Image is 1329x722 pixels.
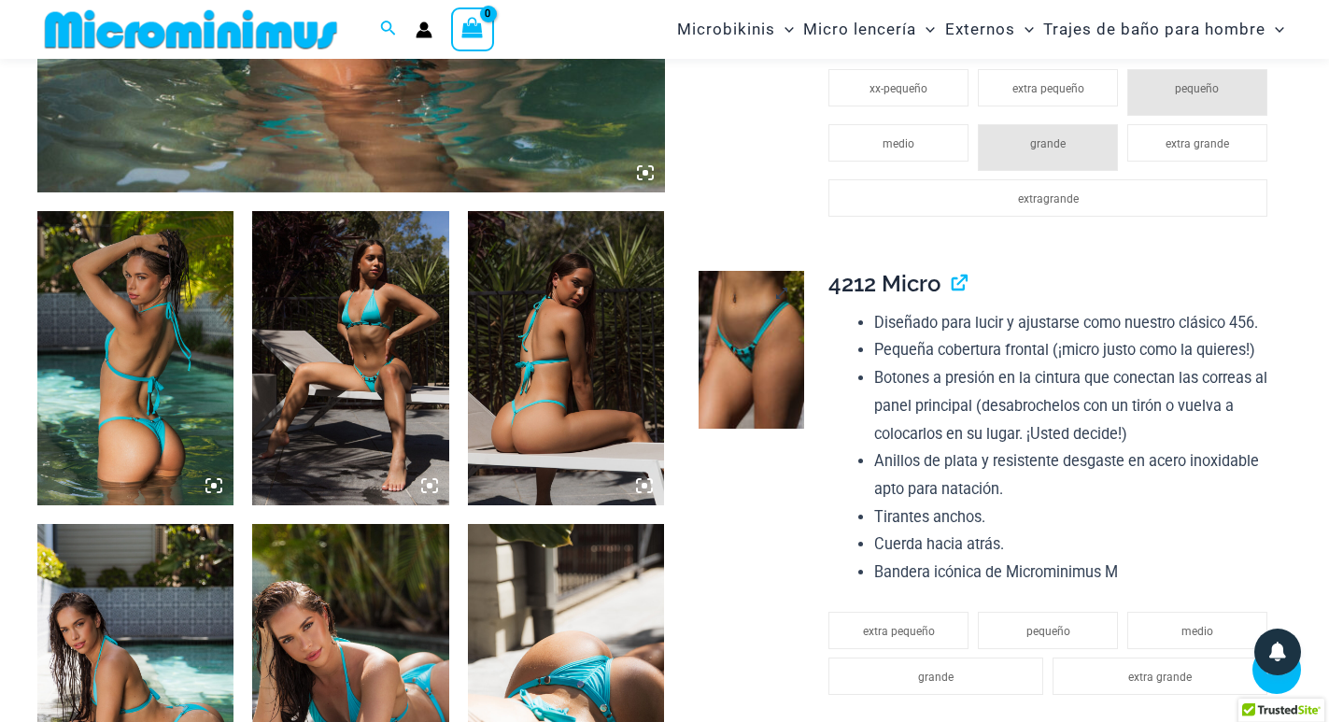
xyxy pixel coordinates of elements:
font: pequeño [1026,625,1070,638]
a: Ver carrito de compras, vacío [451,7,494,50]
font: Cuerda hacia atrás. [874,535,1004,553]
font: Externos [945,20,1015,38]
img: Top de triatlón Tight Rope Turquesa 319 y micropantalones 4212 [252,211,448,506]
a: MicrobikinisAlternar menúAlternar menú [672,6,799,53]
font: Botones a presión en la cintura que conectan las correas al panel principal (desabrochelos con un... [874,369,1267,442]
li: extra grande [1127,124,1267,162]
font: Pequeña cobertura frontal (¡micro justo como la quieres!) [874,341,1255,359]
font: Anillos de plata y resistente desgaste en acero inoxidable apto para natación. [874,452,1259,498]
li: xx-pequeño [828,69,968,106]
li: grande [978,124,1118,171]
span: Alternar menú [775,6,794,53]
font: xx-pequeño [870,82,927,95]
a: Enlace del icono de búsqueda [380,18,397,41]
font: Diseñado para lucir y ajustarse como nuestro clásico 456. [874,314,1258,332]
font: Bandera icónica de Microminimus M [874,563,1118,581]
a: Enlace del icono de la cuenta [416,21,432,38]
img: MM SHOP LOGO PLANO [37,8,345,50]
li: pequeño [1127,69,1267,116]
span: Alternar menú [1015,6,1034,53]
a: ExternosAlternar menúAlternar menú [940,6,1039,53]
font: extra pequeño [1012,82,1084,95]
img: Micro Bottom Tight Rope Turquesa 4212 [699,271,804,429]
img: Top de triatlón Tight Rope Turquesa 319 y braguita de tanga 4228 [37,211,233,506]
li: extragrande [828,179,1267,217]
a: Micro lenceríaAlternar menúAlternar menú [799,6,940,53]
font: 4212 Micro [828,270,940,297]
font: Micro lencería [803,20,916,38]
li: extra pequeño [828,612,968,649]
img: Top de triatlón Tight Rope Turquesa 319 y micropantalones 4212 [468,211,664,506]
li: extra grande [1053,658,1267,695]
li: pequeño [978,612,1118,649]
nav: Navegación del sitio [670,3,1292,56]
li: grande [828,658,1043,695]
font: Tirantes anchos. [874,508,985,526]
font: Trajes de baño para hombre [1043,20,1265,38]
font: medio [883,137,914,150]
span: Alternar menú [916,6,935,53]
span: Alternar menú [1265,6,1284,53]
font: extragrande [1018,192,1079,205]
font: grande [1030,137,1066,150]
a: Trajes de baño para hombreAlternar menúAlternar menú [1039,6,1289,53]
font: medio [1181,625,1213,638]
font: Microbikinis [677,20,775,38]
font: extra grande [1166,137,1229,150]
font: extra grande [1128,671,1192,684]
font: extra pequeño [863,625,935,638]
font: grande [918,671,954,684]
li: medio [828,124,968,162]
font: pequeño [1175,82,1219,95]
li: extra pequeño [978,69,1118,106]
li: medio [1127,612,1267,649]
